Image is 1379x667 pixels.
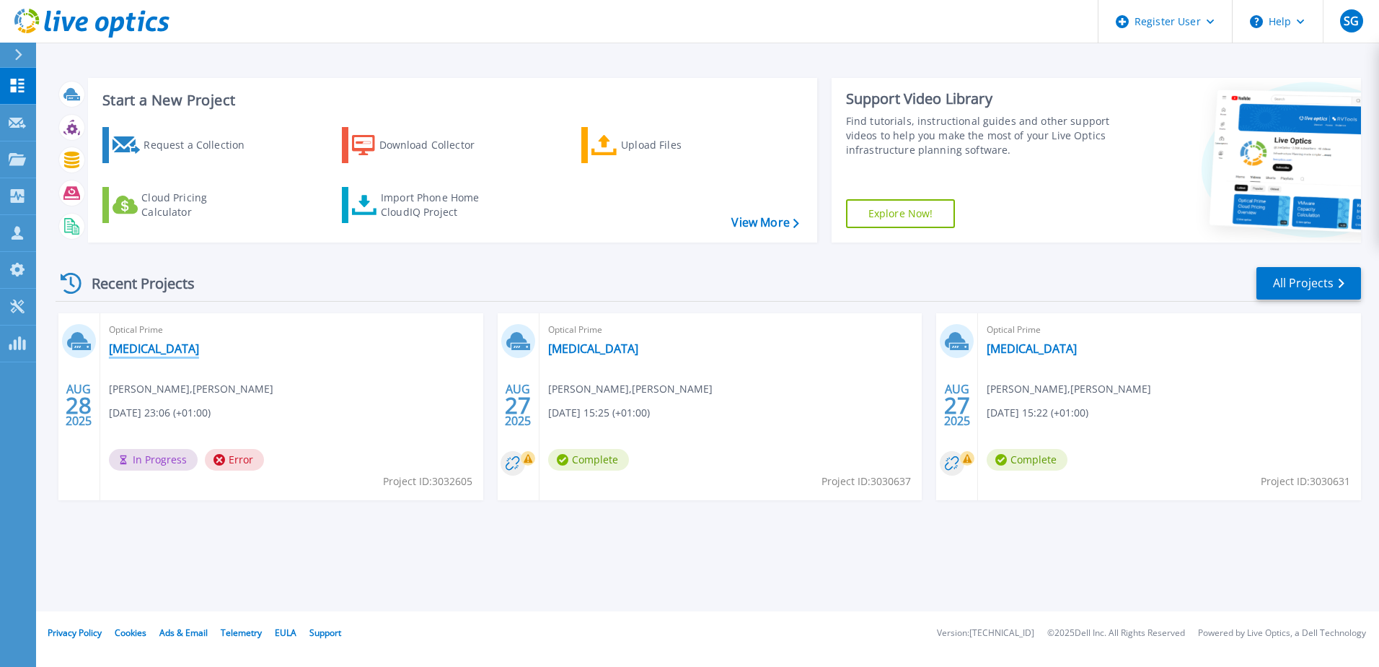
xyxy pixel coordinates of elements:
[548,405,650,421] span: [DATE] 15:25 (+01:00)
[159,627,208,639] a: Ads & Email
[846,114,1116,157] div: Find tutorials, instructional guides and other support videos to help you make the most of your L...
[1344,15,1359,27] span: SG
[102,92,798,108] h3: Start a New Project
[548,322,914,338] span: Optical Prime
[109,322,475,338] span: Optical Prime
[943,379,971,432] div: AUG 2025
[1261,474,1350,489] span: Project ID: 3030631
[66,399,92,411] span: 28
[109,341,199,356] a: [MEDICAL_DATA]
[987,322,1352,338] span: Optical Prime
[1256,267,1361,300] a: All Projects
[342,127,503,163] a: Download Collector
[381,191,493,219] div: Import Phone Home CloudIQ Project
[987,405,1088,421] span: [DATE] 15:22 (+01:00)
[1047,629,1185,638] li: © 2025 Dell Inc. All Rights Reserved
[505,399,531,411] span: 27
[144,131,259,160] div: Request a Collection
[548,381,713,397] span: [PERSON_NAME] , [PERSON_NAME]
[821,474,911,489] span: Project ID: 3030637
[548,341,638,356] a: [MEDICAL_DATA]
[309,627,341,639] a: Support
[141,191,257,219] div: Cloud Pricing Calculator
[115,627,146,639] a: Cookies
[109,449,198,471] span: In Progress
[275,627,296,639] a: EULA
[109,405,211,421] span: [DATE] 23:06 (+01:00)
[56,266,214,301] div: Recent Projects
[731,216,798,230] a: View More
[846,90,1116,108] div: Support Video Library
[987,341,1077,356] a: [MEDICAL_DATA]
[48,627,102,639] a: Privacy Policy
[581,127,742,163] a: Upload Files
[65,379,92,432] div: AUG 2025
[987,449,1067,471] span: Complete
[987,381,1151,397] span: [PERSON_NAME] , [PERSON_NAME]
[944,399,970,411] span: 27
[383,474,472,489] span: Project ID: 3032605
[1198,629,1366,638] li: Powered by Live Optics, a Dell Technology
[109,381,273,397] span: [PERSON_NAME] , [PERSON_NAME]
[102,187,263,223] a: Cloud Pricing Calculator
[937,629,1034,638] li: Version: [TECHNICAL_ID]
[621,131,736,160] div: Upload Files
[221,627,262,639] a: Telemetry
[102,127,263,163] a: Request a Collection
[379,131,495,160] div: Download Collector
[548,449,629,471] span: Complete
[205,449,264,471] span: Error
[504,379,532,432] div: AUG 2025
[846,199,956,228] a: Explore Now!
